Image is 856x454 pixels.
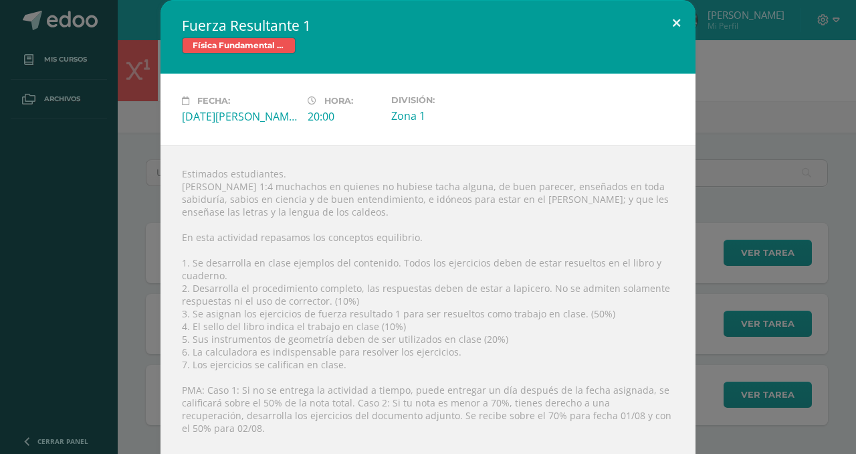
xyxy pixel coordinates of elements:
[182,16,674,35] h2: Fuerza Resultante 1
[182,37,296,54] span: Física Fundamental Bas II
[197,96,230,106] span: Fecha:
[324,96,353,106] span: Hora:
[308,109,381,124] div: 20:00
[182,109,297,124] div: [DATE][PERSON_NAME]
[391,108,506,123] div: Zona 1
[391,95,506,105] label: División:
